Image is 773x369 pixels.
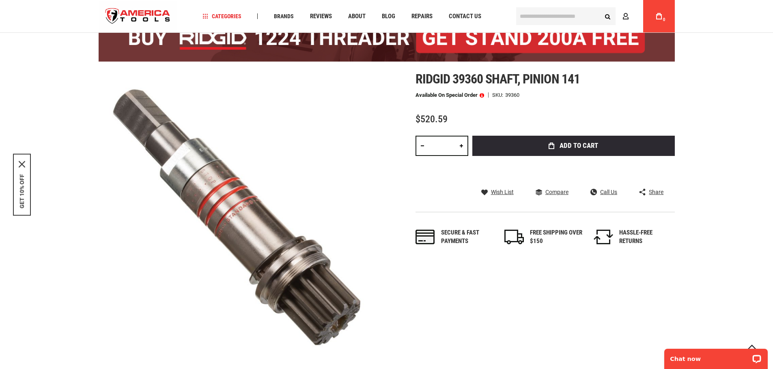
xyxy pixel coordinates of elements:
[560,142,598,149] span: Add to Cart
[600,9,616,24] button: Search
[382,13,395,19] span: Blog
[600,189,617,195] span: Call Us
[504,230,524,244] img: shipping
[306,11,336,22] a: Reviews
[202,13,241,19] span: Categories
[590,188,617,196] a: Call Us
[378,11,399,22] a: Blog
[416,92,484,98] p: Available on Special Order
[416,71,580,87] span: Ridgid 39360 shaft, pinion 141
[545,189,568,195] span: Compare
[530,228,583,246] div: FREE SHIPPING OVER $150
[449,13,481,19] span: Contact Us
[536,188,568,196] a: Compare
[99,1,177,32] a: store logo
[19,161,25,167] button: Close
[505,92,519,98] div: 39360
[472,136,675,156] button: Add to Cart
[471,158,676,182] iframe: Secure express checkout frame
[310,13,332,19] span: Reviews
[99,72,387,359] img: RIDGID 39360 SHAFT, PINION 141
[274,13,294,19] span: Brands
[19,174,25,208] button: GET 10% OFF
[99,1,177,32] img: America Tools
[345,11,369,22] a: About
[445,11,485,22] a: Contact Us
[491,189,514,195] span: Wish List
[408,11,436,22] a: Repairs
[199,11,245,22] a: Categories
[416,230,435,244] img: payments
[492,92,505,98] strong: SKU
[441,228,494,246] div: Secure & fast payments
[99,15,675,62] img: BOGO: Buy the RIDGID® 1224 Threader (26092), get the 92467 200A Stand FREE!
[270,11,297,22] a: Brands
[348,13,366,19] span: About
[659,343,773,369] iframe: LiveChat chat widget
[649,189,663,195] span: Share
[411,13,433,19] span: Repairs
[481,188,514,196] a: Wish List
[19,161,25,167] svg: close icon
[663,17,665,22] span: 0
[416,113,448,125] span: $520.59
[619,228,672,246] div: HASSLE-FREE RETURNS
[594,230,613,244] img: returns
